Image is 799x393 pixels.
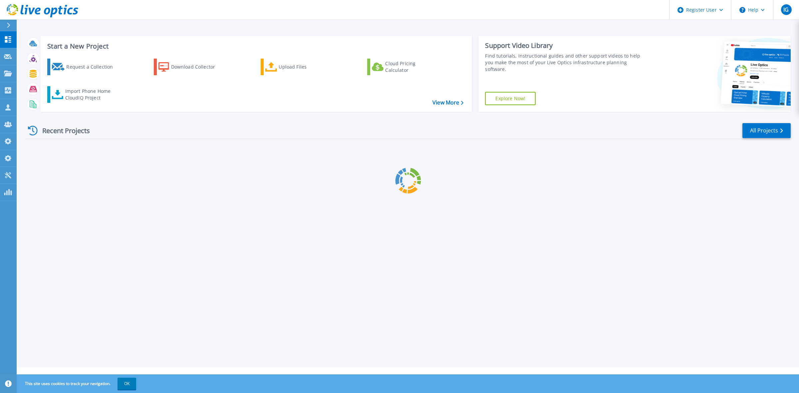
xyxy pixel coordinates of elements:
[385,60,438,74] div: Cloud Pricing Calculator
[171,60,224,74] div: Download Collector
[742,123,791,138] a: All Projects
[47,43,463,50] h3: Start a New Project
[279,60,332,74] div: Upload Files
[261,59,335,75] a: Upload Files
[47,59,122,75] a: Request a Collection
[783,7,789,12] span: IG
[485,92,536,105] a: Explore Now!
[65,88,117,101] div: Import Phone Home CloudIQ Project
[18,378,136,390] span: This site uses cookies to track your navigation.
[66,60,120,74] div: Request a Collection
[485,41,646,50] div: Support Video Library
[432,99,463,106] a: View More
[367,59,441,75] a: Cloud Pricing Calculator
[26,122,99,139] div: Recent Projects
[154,59,228,75] a: Download Collector
[485,53,646,73] div: Find tutorials, instructional guides and other support videos to help you make the most of your L...
[118,378,136,390] button: OK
